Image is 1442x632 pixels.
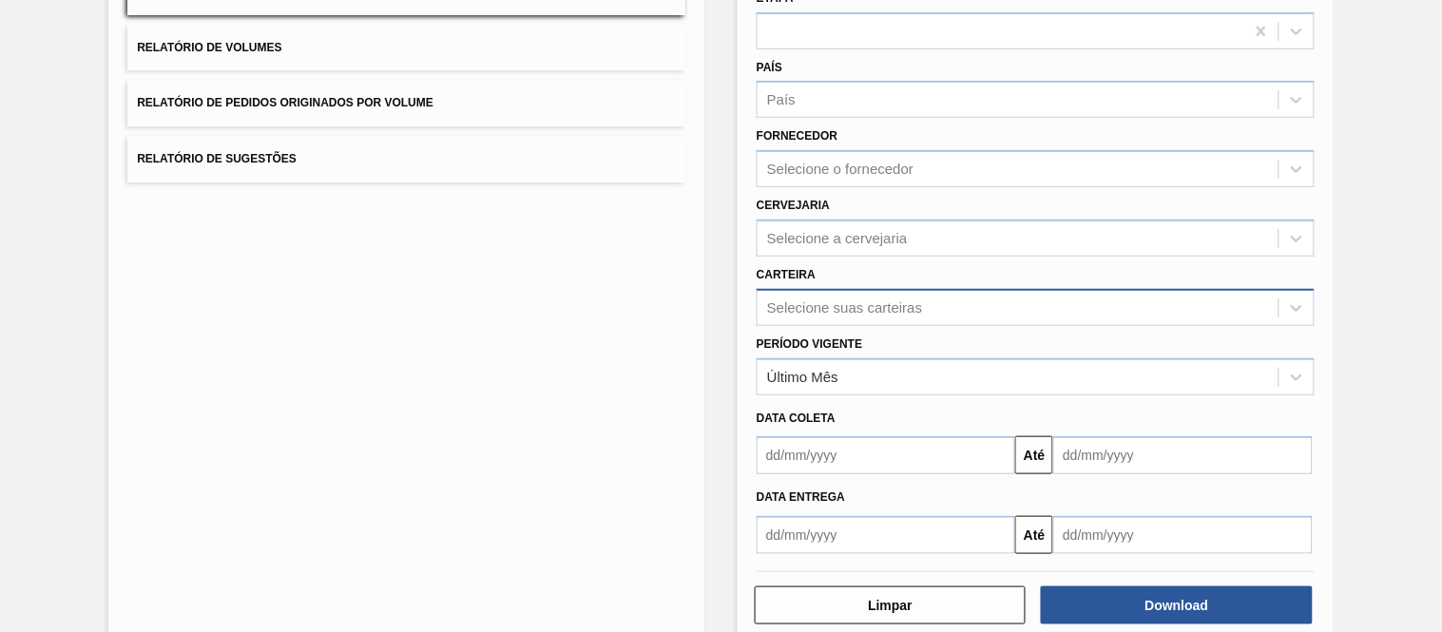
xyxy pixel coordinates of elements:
[757,412,836,425] span: Data coleta
[757,516,1015,554] input: dd/mm/yyyy
[767,369,838,385] div: Último Mês
[1015,436,1053,474] button: Até
[767,299,922,316] div: Selecione suas carteiras
[767,162,913,178] div: Selecione o fornecedor
[757,436,1015,474] input: dd/mm/yyyy
[757,337,862,351] label: Período Vigente
[1053,516,1312,554] input: dd/mm/yyyy
[757,61,782,74] label: País
[757,268,816,281] label: Carteira
[137,152,297,165] span: Relatório de Sugestões
[1015,516,1053,554] button: Até
[767,230,908,246] div: Selecione a cervejaria
[755,586,1026,624] button: Limpar
[757,129,837,143] label: Fornecedor
[127,136,685,182] button: Relatório de Sugestões
[757,490,845,504] span: Data entrega
[137,96,433,109] span: Relatório de Pedidos Originados por Volume
[127,25,685,71] button: Relatório de Volumes
[767,92,796,108] div: País
[137,41,281,54] span: Relatório de Volumes
[1053,436,1312,474] input: dd/mm/yyyy
[757,199,830,212] label: Cervejaria
[127,80,685,126] button: Relatório de Pedidos Originados por Volume
[1041,586,1312,624] button: Download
